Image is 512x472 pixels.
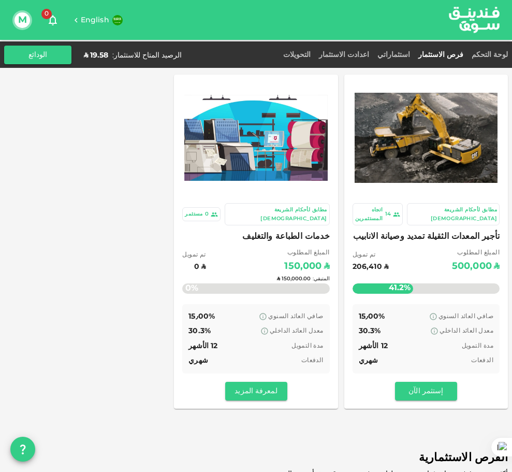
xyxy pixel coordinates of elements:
div: 0 [205,210,209,219]
span: شهري [188,357,208,364]
button: إستثمر الآن [395,382,457,401]
div: مطابق لأحكام الشريعة [DEMOGRAPHIC_DATA] [409,206,497,223]
span: المبلغ المطلوب [452,248,500,259]
span: 30.3% [188,327,211,335]
span: 15٫00% [359,313,385,320]
div: المتبقي : [313,274,330,284]
span: صافي العائد السنوي [438,313,493,320]
button: M [14,12,30,28]
div: ʢ [324,259,330,275]
a: فرص الاستثمار [414,51,467,59]
span: 0 [41,9,52,19]
span: معدل العائد الداخلي [270,328,324,334]
div: ʢ 19.58 [84,50,108,60]
span: تم تمويل [353,250,388,261]
img: flag-sa.b9a346574cdc8950dd34b50780441f57.svg [112,15,123,25]
div: مستثمر [185,210,202,219]
span: المبلغ المطلوب [284,248,329,259]
span: الدفعات [471,357,493,364]
button: question [10,437,35,462]
span: 12 الأشهر [188,342,217,350]
div: مطابق لأحكام الشريعة [DEMOGRAPHIC_DATA] [227,206,327,223]
button: 0 [42,10,63,31]
a: اعدادت الاستثمار [315,51,373,59]
span: الفرص الاستثمارية [4,448,508,468]
a: التحويلات [279,51,315,59]
button: الودائع [4,46,71,64]
div: ʢ 150,000.00 [277,274,311,284]
span: 15٫00% [188,313,215,320]
span: تأجير المعدات الثقيلة تمديد وصيانة الانابيب [353,230,500,244]
span: صافي العائد السنوي [268,313,323,320]
a: Marketplace Logo مطابق لأحكام الشريعة [DEMOGRAPHIC_DATA] 14اتجاه المستثمرين تأجير المعدات الثقيلة... [344,75,508,409]
a: Marketplace Logo مطابق لأحكام الشريعة [DEMOGRAPHIC_DATA] 0مستثمر خدمات الطباعة والتغليف المبلغ ال... [174,75,338,409]
span: 30.3% [359,327,381,335]
a: لوحة التحكم [467,51,508,59]
button: لمعرفة المزيد [225,382,287,401]
div: اتجاه المستثمرين [355,206,383,223]
div: 14 [385,210,391,219]
img: Marketplace Logo [184,95,327,181]
span: مدة التمويل [462,343,493,349]
span: شهري [359,357,378,364]
div: الرصيد المتاح للاستثمار : [112,50,182,60]
span: تم تمويل [182,250,206,261]
img: Marketplace Logo [355,93,498,183]
span: 12 الأشهر [359,342,388,350]
span: English [81,17,109,24]
span: معدل العائد الداخلي [440,328,493,334]
span: الدفعات [301,357,324,364]
span: خدمات الطباعة والتغليف [182,230,329,244]
span: مدة التمويل [291,343,323,349]
a: استثماراتي [373,51,414,59]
